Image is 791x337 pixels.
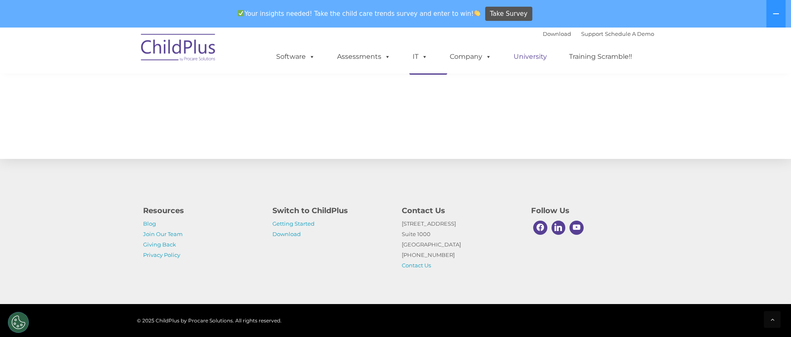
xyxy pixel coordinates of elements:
[234,5,484,22] span: Your insights needed! Take the child care trends survey and enter to win!
[531,219,549,237] a: Facebook
[474,10,480,16] img: 👏
[441,48,500,65] a: Company
[543,30,654,37] font: |
[404,48,436,65] a: IT
[8,312,29,333] button: Cookies Settings
[490,7,527,21] span: Take Survey
[567,219,586,237] a: Youtube
[143,241,176,248] a: Giving Back
[238,10,244,16] img: ✅
[272,220,315,227] a: Getting Started
[402,205,519,216] h4: Contact Us
[549,219,568,237] a: Linkedin
[143,251,180,258] a: Privacy Policy
[143,205,260,216] h4: Resources
[143,231,183,237] a: Join Our Team
[531,205,648,216] h4: Follow Us
[402,219,519,271] p: [STREET_ADDRESS] Suite 1000 [GEOGRAPHIC_DATA] [PHONE_NUMBER]
[485,7,532,21] a: Take Survey
[402,262,431,269] a: Contact Us
[143,220,156,227] a: Blog
[561,48,640,65] a: Training Scramble!!
[543,30,571,37] a: Download
[272,205,389,216] h4: Switch to ChildPlus
[272,231,301,237] a: Download
[116,89,151,96] span: Phone number
[329,48,399,65] a: Assessments
[116,55,141,61] span: Last name
[137,28,220,70] img: ChildPlus by Procare Solutions
[605,30,654,37] a: Schedule A Demo
[137,317,282,324] span: © 2025 ChildPlus by Procare Solutions. All rights reserved.
[268,48,323,65] a: Software
[581,30,603,37] a: Support
[505,48,555,65] a: University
